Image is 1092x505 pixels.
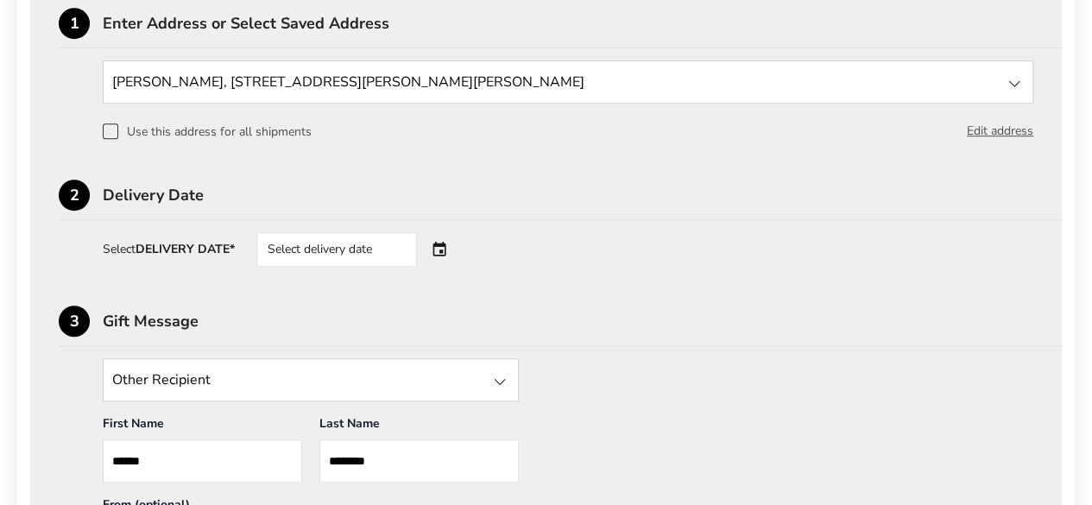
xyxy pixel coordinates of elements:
[256,232,417,267] div: Select delivery date
[319,415,519,439] div: Last Name
[103,187,1062,203] div: Delivery Date
[103,439,302,483] input: First Name
[59,306,90,337] div: 3
[103,123,312,139] label: Use this address for all shipments
[967,122,1033,141] button: Edit address
[103,16,1062,31] div: Enter Address or Select Saved Address
[103,60,1033,104] input: State
[103,358,519,401] input: State
[103,313,1062,329] div: Gift Message
[103,243,235,256] div: Select
[103,415,302,439] div: First Name
[319,439,519,483] input: Last Name
[59,180,90,211] div: 2
[136,241,235,257] strong: DELIVERY DATE*
[59,8,90,39] div: 1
